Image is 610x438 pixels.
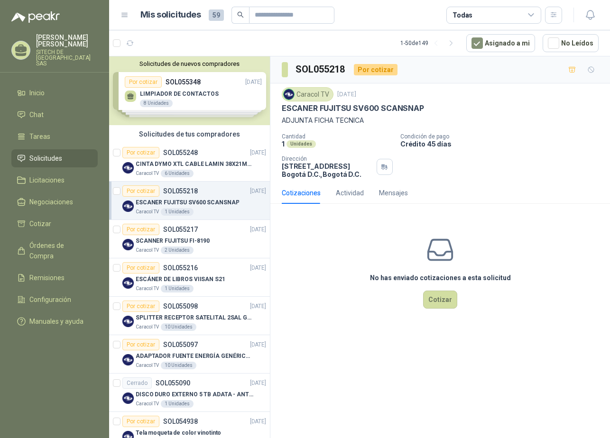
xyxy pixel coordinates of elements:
a: Chat [11,106,98,124]
div: Todas [453,10,472,20]
span: Solicitudes [29,153,62,164]
span: Licitaciones [29,175,65,185]
p: SOL055090 [156,380,190,386]
p: [DATE] [250,340,266,349]
img: Company Logo [122,316,134,327]
p: Tela moqueta de color vinotinto [136,429,221,438]
p: SOL055098 [163,303,198,310]
a: Por cotizarSOL055218[DATE] Company LogoESCANER FUJITSU SV600 SCANSNAPCaracol TV1 Unidades [109,182,270,220]
img: Company Logo [122,354,134,365]
p: [DATE] [250,148,266,157]
p: CINTA DYMO XTL CABLE LAMIN 38X21MMBLANCO [136,160,254,169]
p: SPLITTER RECEPTOR SATELITAL 2SAL GT-SP21 [136,313,254,322]
p: SITECH DE [GEOGRAPHIC_DATA] SAS [36,49,98,66]
div: 1 Unidades [161,208,194,216]
div: 1 - 50 de 149 [400,36,459,51]
p: SCANNER FUJITSU FI-8190 [136,237,210,246]
p: SOL055248 [163,149,198,156]
p: Caracol TV [136,170,159,177]
div: Por cotizar [122,147,159,158]
p: [PERSON_NAME] [PERSON_NAME] [36,34,98,47]
button: Asignado a mi [466,34,535,52]
p: SOL054938 [163,418,198,425]
p: Caracol TV [136,362,159,369]
img: Company Logo [122,239,134,250]
div: Actividad [336,188,364,198]
p: ESCANER FUJITSU SV600 SCANSNAP [282,103,424,113]
span: Órdenes de Compra [29,240,89,261]
a: Tareas [11,128,98,146]
div: Unidades [287,140,316,148]
a: Por cotizarSOL055248[DATE] Company LogoCINTA DYMO XTL CABLE LAMIN 38X21MMBLANCOCaracol TV6 Unidades [109,143,270,182]
p: SOL055097 [163,341,198,348]
span: Tareas [29,131,50,142]
div: Mensajes [379,188,408,198]
span: Cotizar [29,219,51,229]
div: Caracol TV [282,87,333,101]
a: Configuración [11,291,98,309]
p: Caracol TV [136,323,159,331]
span: Configuración [29,294,71,305]
div: 10 Unidades [161,323,196,331]
div: Por cotizar [122,262,159,274]
span: search [237,11,244,18]
div: Cerrado [122,377,152,389]
img: Company Logo [122,201,134,212]
p: ADJUNTA FICHA TECNICA [282,115,599,126]
p: [DATE] [250,187,266,196]
a: Inicio [11,84,98,102]
span: Manuales y ayuda [29,316,83,327]
p: SOL055217 [163,226,198,233]
p: [DATE] [250,417,266,426]
img: Logo peakr [11,11,60,23]
p: Crédito 45 días [400,140,606,148]
p: [DATE] [250,225,266,234]
p: Caracol TV [136,246,159,254]
p: DISCO DURO EXTERNO 5 TB ADATA - ANTIGOLPES [136,390,254,399]
div: 1 Unidades [161,285,194,292]
div: Solicitudes de nuevos compradoresPor cotizarSOL055348[DATE] LIMPIADOR DE CONTACTOS8 UnidadesPor c... [109,56,270,125]
button: Solicitudes de nuevos compradores [113,60,266,67]
p: ESCÁNER DE LIBROS VIISAN S21 [136,275,225,284]
img: Company Logo [122,277,134,289]
p: [DATE] [250,302,266,311]
p: [DATE] [250,264,266,273]
a: Licitaciones [11,171,98,189]
p: [DATE] [337,90,356,99]
p: Cantidad [282,133,393,140]
p: Dirección [282,155,373,162]
a: Órdenes de Compra [11,237,98,265]
div: 10 Unidades [161,362,196,369]
span: Remisiones [29,273,65,283]
p: [DATE] [250,379,266,388]
a: Solicitudes [11,149,98,167]
p: SOL055216 [163,265,198,271]
a: Negociaciones [11,193,98,211]
div: Por cotizar [122,416,159,427]
span: Negociaciones [29,197,73,207]
p: Caracol TV [136,285,159,292]
div: Cotizaciones [282,188,321,198]
a: Manuales y ayuda [11,312,98,330]
a: Cotizar [11,215,98,233]
img: Company Logo [122,392,134,404]
h1: Mis solicitudes [140,8,201,22]
p: 1 [282,140,285,148]
p: ADAPTADOR FUENTE ENERGÍA GENÉRICO 24V 1A [136,352,254,361]
div: 6 Unidades [161,170,194,177]
div: 2 Unidades [161,246,194,254]
a: Remisiones [11,269,98,287]
h3: No has enviado cotizaciones a esta solicitud [370,273,511,283]
a: Por cotizarSOL055217[DATE] Company LogoSCANNER FUJITSU FI-8190Caracol TV2 Unidades [109,220,270,258]
h3: SOL055218 [296,62,346,77]
div: Por cotizar [354,64,397,75]
div: Por cotizar [122,185,159,197]
p: Caracol TV [136,400,159,408]
img: Company Logo [122,162,134,173]
div: Por cotizar [122,301,159,312]
p: Condición de pago [400,133,606,140]
p: Caracol TV [136,208,159,216]
a: Por cotizarSOL055097[DATE] Company LogoADAPTADOR FUENTE ENERGÍA GENÉRICO 24V 1ACaracol TV10 Unidades [109,335,270,374]
button: Cotizar [423,291,457,309]
span: 59 [209,9,224,21]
